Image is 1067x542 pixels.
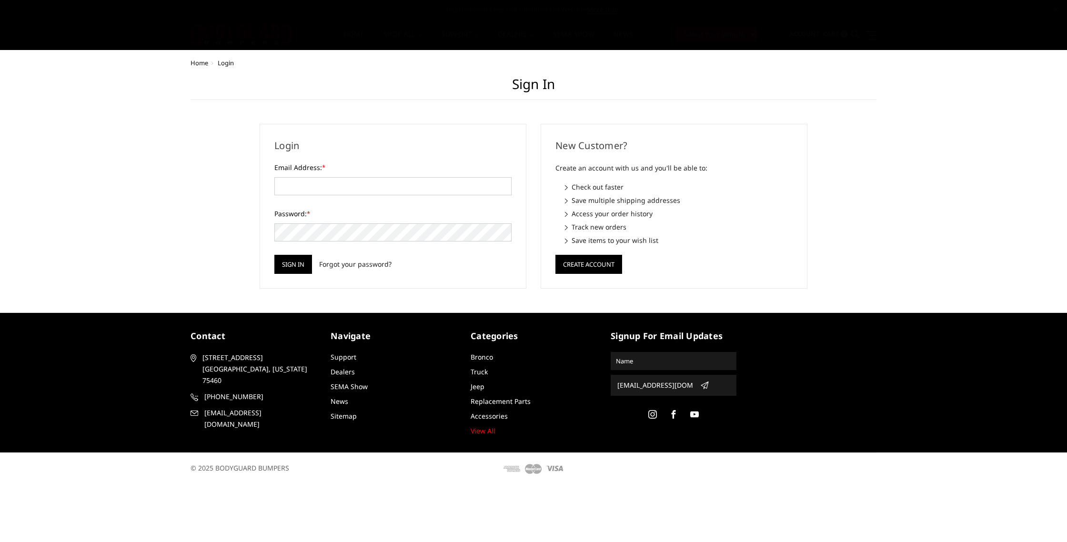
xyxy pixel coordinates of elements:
a: Forgot your password? [319,259,392,269]
label: Password: [274,209,512,219]
h2: New Customer? [555,139,793,153]
h2: Login [274,139,512,153]
a: Support [441,31,479,50]
span: Cart [823,30,839,38]
span: Select Your Vehicle [684,30,745,40]
a: Dealers [498,31,534,50]
a: News [614,31,633,50]
a: Cart 0 [823,21,848,47]
span: Login [218,59,234,67]
span: 0 [841,30,848,38]
label: Email Address: [274,162,512,172]
a: Accessories [471,412,508,421]
a: View All [471,426,495,435]
input: Name [612,353,735,369]
a: Dealers [331,367,355,376]
a: SEMA Show [553,31,594,50]
a: Sitemap [331,412,357,421]
a: shop all [383,31,422,50]
a: [PHONE_NUMBER] [191,391,316,402]
a: Jeep [471,382,484,391]
h5: Categories [471,330,596,342]
a: News [331,397,348,406]
span: [PHONE_NUMBER] [204,391,315,402]
a: Bronco [471,352,493,361]
li: Check out faster [565,182,793,192]
a: Account [789,21,820,47]
a: [EMAIL_ADDRESS][DOMAIN_NAME] [191,407,316,430]
h5: Navigate [331,330,456,342]
a: SEMA Show [331,382,368,391]
a: Create Account [555,259,622,268]
h5: signup for email updates [611,330,736,342]
a: Home [191,59,208,67]
button: Create Account [555,255,622,274]
li: Access your order history [565,209,793,219]
span: Account [789,30,820,38]
a: More Info [587,5,618,14]
span: [STREET_ADDRESS] [GEOGRAPHIC_DATA], [US_STATE] 75460 [202,352,313,386]
h1: Sign in [191,76,876,100]
span: © 2025 BODYGUARD BUMPERS [191,463,289,472]
p: Create an account with us and you'll be able to: [555,162,793,174]
a: Replacement Parts [471,397,531,406]
a: Truck [471,367,488,376]
span: [EMAIL_ADDRESS][DOMAIN_NAME] [204,407,315,430]
input: Sign in [274,255,312,274]
span: ▾ [751,29,755,39]
li: Save multiple shipping addresses [565,195,793,205]
button: Select Your Vehicle [675,26,760,43]
h5: contact [191,330,316,342]
a: Support [331,352,356,361]
img: BODYGUARD BUMPERS [191,24,293,44]
li: Save items to your wish list [565,235,793,245]
a: Home [344,31,364,50]
input: Email [614,378,696,393]
li: Track new orders [565,222,793,232]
